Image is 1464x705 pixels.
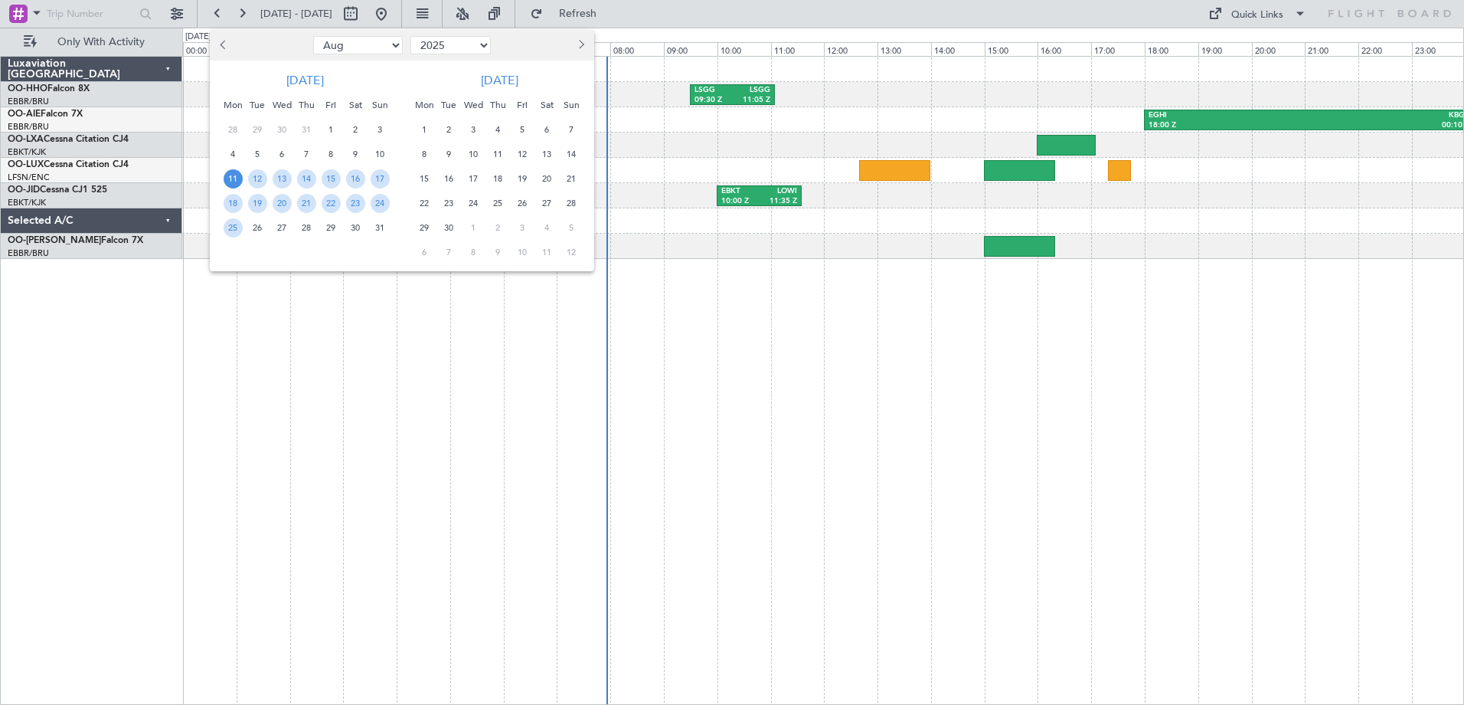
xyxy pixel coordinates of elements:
div: 7-10-2025 [436,240,461,264]
div: Wed [461,93,485,117]
div: 19-9-2025 [510,166,534,191]
div: 31-7-2025 [294,117,319,142]
div: Sun [368,93,392,117]
span: 7 [440,243,459,262]
span: 28 [562,194,581,213]
div: 26-8-2025 [245,215,270,240]
span: 7 [562,120,581,139]
span: 29 [322,218,341,238]
div: 30-9-2025 [436,215,461,240]
span: 31 [371,218,390,238]
div: 5-8-2025 [245,142,270,166]
span: 11 [489,145,508,164]
div: 23-8-2025 [343,191,368,215]
span: 19 [248,194,267,213]
div: 1-9-2025 [412,117,436,142]
div: 9-9-2025 [436,142,461,166]
div: 17-8-2025 [368,166,392,191]
div: 12-9-2025 [510,142,534,166]
span: 22 [322,194,341,213]
div: 6-8-2025 [270,142,294,166]
div: 14-8-2025 [294,166,319,191]
span: 3 [371,120,390,139]
div: 3-9-2025 [461,117,485,142]
span: 2 [346,120,365,139]
span: 4 [538,218,557,238]
div: 5-10-2025 [559,215,583,240]
div: Mon [412,93,436,117]
span: 20 [273,194,292,213]
span: 2 [489,218,508,238]
div: Sun [559,93,583,117]
div: 29-9-2025 [412,215,436,240]
span: 16 [346,169,365,189]
span: 13 [273,169,292,189]
span: 6 [273,145,292,164]
span: 23 [440,194,459,213]
span: 1 [415,120,434,139]
div: 8-10-2025 [461,240,485,264]
div: 12-8-2025 [245,166,270,191]
div: 31-8-2025 [368,215,392,240]
span: 28 [297,218,316,238]
div: 20-8-2025 [270,191,294,215]
span: 25 [224,218,243,238]
span: 30 [346,218,365,238]
span: 17 [371,169,390,189]
div: 2-9-2025 [436,117,461,142]
div: 21-8-2025 [294,191,319,215]
div: 30-8-2025 [343,215,368,240]
div: 2-8-2025 [343,117,368,142]
span: 5 [562,218,581,238]
span: 24 [371,194,390,213]
div: Mon [221,93,245,117]
div: 6-10-2025 [412,240,436,264]
span: 12 [513,145,532,164]
div: 3-10-2025 [510,215,534,240]
span: 9 [440,145,459,164]
div: 27-8-2025 [270,215,294,240]
span: 10 [371,145,390,164]
div: 1-10-2025 [461,215,485,240]
span: 5 [513,120,532,139]
div: Thu [294,93,319,117]
span: 8 [464,243,483,262]
div: 25-9-2025 [485,191,510,215]
div: 4-8-2025 [221,142,245,166]
div: 30-7-2025 [270,117,294,142]
select: Select year [410,36,491,54]
span: 12 [562,243,581,262]
span: 8 [415,145,434,164]
span: 27 [273,218,292,238]
div: 5-9-2025 [510,117,534,142]
span: 6 [415,243,434,262]
span: 1 [322,120,341,139]
div: 10-8-2025 [368,142,392,166]
div: 28-9-2025 [559,191,583,215]
span: 4 [489,120,508,139]
div: 11-8-2025 [221,166,245,191]
div: 15-8-2025 [319,166,343,191]
span: 26 [248,218,267,238]
span: 22 [415,194,434,213]
span: 27 [538,194,557,213]
span: 13 [538,145,557,164]
div: 29-7-2025 [245,117,270,142]
div: 10-10-2025 [510,240,534,264]
div: 25-8-2025 [221,215,245,240]
span: 6 [538,120,557,139]
div: 17-9-2025 [461,166,485,191]
span: 9 [489,243,508,262]
span: 16 [440,169,459,189]
div: 11-10-2025 [534,240,559,264]
span: 3 [464,120,483,139]
div: 10-9-2025 [461,142,485,166]
div: 9-8-2025 [343,142,368,166]
div: 21-9-2025 [559,166,583,191]
div: Fri [510,93,534,117]
span: 14 [297,169,316,189]
div: 1-8-2025 [319,117,343,142]
div: 28-7-2025 [221,117,245,142]
div: 9-10-2025 [485,240,510,264]
span: 15 [415,169,434,189]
